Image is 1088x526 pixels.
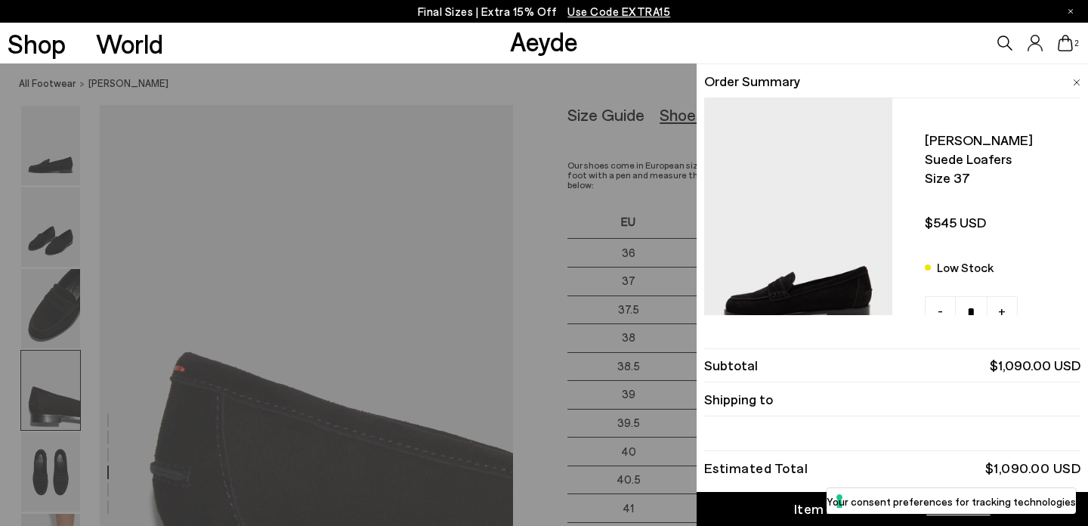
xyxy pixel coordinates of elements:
p: Final Sizes | Extra 15% Off [418,2,671,21]
a: - [925,296,956,327]
a: + [987,296,1018,327]
img: AEYDE-OSCAR-COW-SUEDE-LEATHER-BLACK-1_747e85fb-d672-4505-9683-70dd2b5f67f1_900x.jpg [704,98,892,360]
span: $545 USD [925,213,1073,232]
span: Order Summary [704,72,800,91]
span: Navigate to /collections/ss25-final-sizes [567,5,670,18]
div: $1,090.00 USD [985,463,1081,473]
span: 2 [1073,39,1080,48]
a: 2 [1058,35,1073,51]
a: Shop [8,30,66,57]
a: Item Added to Cart View Cart [697,492,1088,526]
div: Estimated Total [704,463,808,473]
span: Size 37 [925,169,1073,187]
span: $1,090.00 USD [990,356,1080,375]
button: Your consent preferences for tracking technologies [827,488,1076,514]
li: Subtotal [704,348,1081,382]
span: Shipping to [704,390,773,409]
label: Your consent preferences for tracking technologies [827,494,1076,509]
div: Item Added to Cart [794,500,918,518]
span: - [938,301,943,320]
span: + [998,301,1006,320]
div: Low Stock [937,258,994,277]
span: [PERSON_NAME] suede loafers [925,131,1073,169]
a: World [96,30,163,57]
a: Aeyde [510,25,578,57]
